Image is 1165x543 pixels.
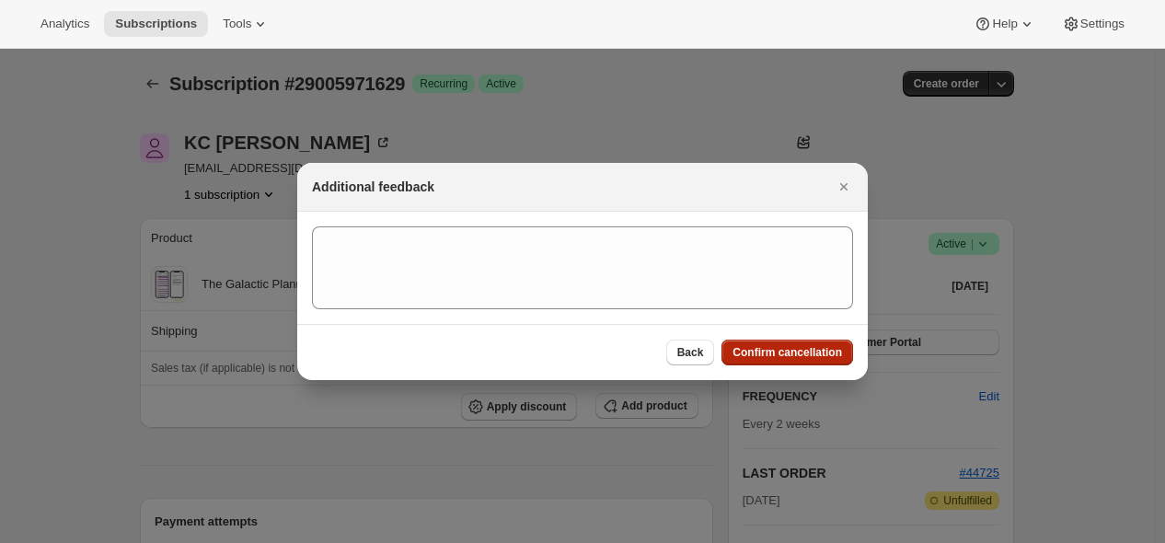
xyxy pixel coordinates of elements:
span: Settings [1080,17,1125,31]
button: Settings [1051,11,1136,37]
button: Tools [212,11,281,37]
button: Back [666,340,715,365]
span: Back [677,345,704,360]
span: Confirm cancellation [732,345,842,360]
span: Analytics [40,17,89,31]
span: Tools [223,17,251,31]
button: Close [831,174,857,200]
button: Help [963,11,1046,37]
span: Subscriptions [115,17,197,31]
button: Confirm cancellation [721,340,853,365]
h2: Additional feedback [312,178,434,196]
span: Help [992,17,1017,31]
button: Subscriptions [104,11,208,37]
button: Analytics [29,11,100,37]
